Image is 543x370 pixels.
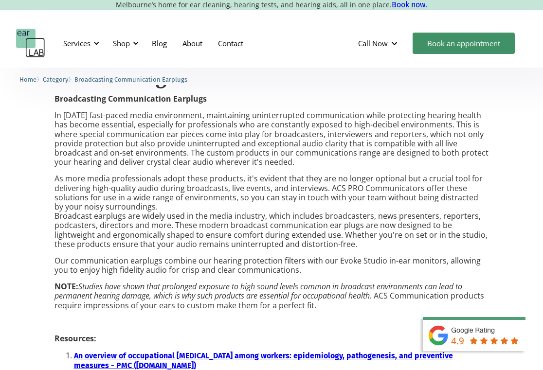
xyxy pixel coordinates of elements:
[54,174,489,249] p: As more media professionals adopt these products, it's evident that they are no longer optional b...
[54,317,489,327] p: ‍
[19,74,36,84] a: Home
[19,76,36,83] span: Home
[54,282,489,310] p: ACS Communication products require impressions of your ears to custom make them for a perfect fit.
[175,29,210,57] a: About
[74,74,187,84] a: Broadcasting Communication Earplugs
[43,74,74,85] li: 〉
[19,74,43,85] li: 〉
[210,29,251,57] a: Contact
[54,333,96,344] strong: Resources:
[43,74,68,84] a: Category
[54,281,462,301] em: Studies have shown that prolonged exposure to high sound levels common in broadcast environments ...
[63,38,90,48] div: Services
[16,29,45,58] a: home
[54,111,489,167] p: In [DATE] fast-paced media environment, maintaining uninterrupted communication while protecting ...
[43,76,68,83] span: Category
[144,29,175,57] a: Blog
[57,29,102,58] div: Services
[107,29,142,58] div: Shop
[74,76,187,83] span: Broadcasting Communication Earplugs
[54,281,78,292] strong: NOTE:
[413,33,515,54] a: Book an appointment
[54,256,489,275] p: Our communication earplugs combine our hearing protection filters with our Evoke Studio in-ear mo...
[350,29,408,58] div: Call Now
[74,351,453,370] a: An overview of occupational [MEDICAL_DATA] among workers: epidemiology, pathogenesis, and prevent...
[54,93,207,104] strong: Broadcasting Communication Earplugs
[358,38,388,48] div: Call Now
[113,38,130,48] div: Shop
